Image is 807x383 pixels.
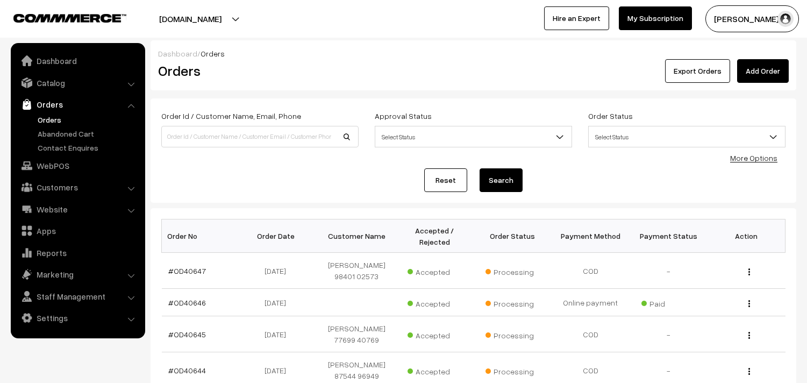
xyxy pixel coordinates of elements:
a: More Options [730,153,777,162]
a: Hire an Expert [544,6,609,30]
a: WebPOS [13,156,141,175]
a: Customers [13,178,141,197]
button: [PERSON_NAME] s… [705,5,799,32]
span: Processing [485,327,539,341]
th: Order Date [240,219,318,253]
td: [DATE] [240,253,318,289]
a: Orders [13,95,141,114]
span: Accepted [408,295,461,309]
td: COD [552,253,630,289]
label: Order Id / Customer Name, Email, Phone [161,110,301,122]
a: #OD40647 [168,266,206,275]
img: user [777,11,794,27]
a: Contact Enquires [35,142,141,153]
a: Orders [35,114,141,125]
td: - [630,316,708,352]
span: Paid [641,295,695,309]
th: Payment Status [630,219,708,253]
h2: Orders [158,62,358,79]
td: [DATE] [240,316,318,352]
th: Order No [162,219,240,253]
img: Menu [748,332,750,339]
a: Staff Management [13,287,141,306]
th: Action [708,219,785,253]
a: Reset [424,168,467,192]
label: Order Status [588,110,633,122]
div: / [158,48,789,59]
span: Processing [485,264,539,278]
button: [DOMAIN_NAME] [122,5,259,32]
img: COMMMERCE [13,14,126,22]
span: Accepted [408,327,461,341]
td: [DATE] [240,289,318,316]
span: Orders [201,49,225,58]
a: Dashboard [13,51,141,70]
a: Dashboard [158,49,197,58]
a: Add Order [737,59,789,83]
img: Menu [748,300,750,307]
input: Order Id / Customer Name / Customer Email / Customer Phone [161,126,359,147]
th: Payment Method [552,219,630,253]
img: Menu [748,268,750,275]
span: Select Status [588,126,785,147]
th: Accepted / Rejected [396,219,474,253]
img: Menu [748,368,750,375]
button: Export Orders [665,59,730,83]
td: COD [552,316,630,352]
span: Accepted [408,264,461,278]
span: Select Status [375,126,572,147]
td: [PERSON_NAME] 98401 02573 [318,253,396,289]
span: Select Status [589,127,785,146]
a: My Subscription [619,6,692,30]
th: Customer Name [318,219,396,253]
a: COMMMERCE [13,11,108,24]
a: #OD40646 [168,298,206,307]
a: Abandoned Cart [35,128,141,139]
a: Settings [13,308,141,328]
th: Order Status [474,219,552,253]
button: Search [480,168,523,192]
span: Processing [485,295,539,309]
td: [PERSON_NAME] 77699 40769 [318,316,396,352]
span: Accepted [408,363,461,377]
a: Website [13,200,141,219]
a: Catalog [13,73,141,93]
td: - [630,253,708,289]
a: Reports [13,243,141,263]
span: Processing [485,363,539,377]
span: Select Status [375,127,572,146]
a: Marketing [13,265,141,284]
a: Apps [13,221,141,240]
td: Online payment [552,289,630,316]
a: #OD40645 [168,330,206,339]
a: #OD40644 [168,366,206,375]
label: Approval Status [375,110,432,122]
